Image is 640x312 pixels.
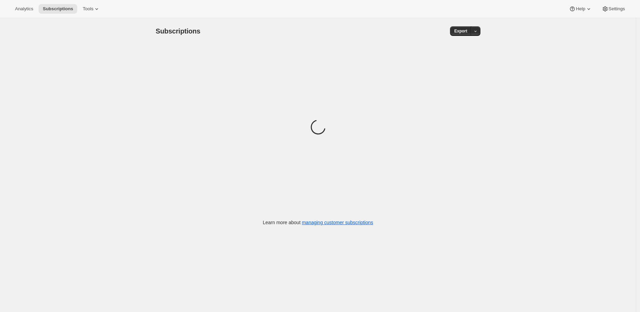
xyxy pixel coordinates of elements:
[156,27,201,35] span: Subscriptions
[565,4,596,14] button: Help
[263,219,373,226] p: Learn more about
[450,26,471,36] button: Export
[39,4,77,14] button: Subscriptions
[15,6,33,12] span: Analytics
[609,6,625,12] span: Settings
[302,220,373,225] a: managing customer subscriptions
[11,4,37,14] button: Analytics
[83,6,93,12] span: Tools
[598,4,629,14] button: Settings
[454,28,467,34] span: Export
[576,6,585,12] span: Help
[43,6,73,12] span: Subscriptions
[79,4,104,14] button: Tools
